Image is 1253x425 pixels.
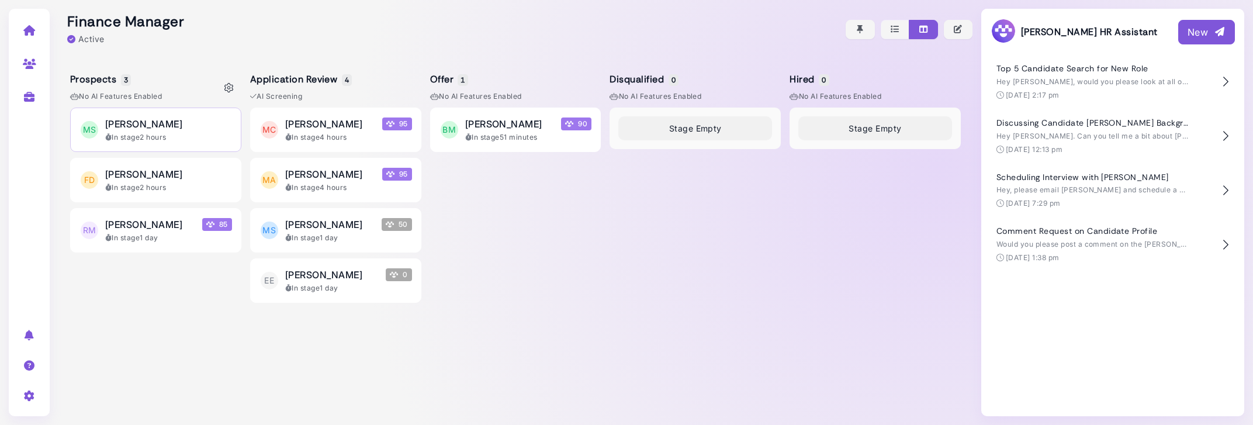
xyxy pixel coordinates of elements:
[250,208,421,253] button: MS [PERSON_NAME] Megan Score 50 In stage1 day
[991,18,1157,46] h3: [PERSON_NAME] HR Assistant
[996,226,1189,236] h4: Comment Request on Candidate Profile
[285,217,362,231] span: [PERSON_NAME]
[430,91,522,102] span: No AI Features enabled
[790,91,881,102] span: No AI Features enabled
[70,91,162,102] span: No AI Features enabled
[261,222,278,239] span: MS
[565,120,573,128] img: Megan Score
[610,91,701,102] span: No AI Features enabled
[669,122,722,134] span: Stage Empty
[996,64,1189,74] h4: Top 5 Candidate Search for New Role
[561,118,591,130] span: 90
[285,233,412,243] div: In stage 1 day
[70,208,241,253] button: RM [PERSON_NAME] Megan Score 85 In stage1 day
[285,117,362,131] span: [PERSON_NAME]
[250,91,302,102] span: AI Screening
[382,218,412,231] span: 50
[1006,91,1060,99] time: [DATE] 2:17 pm
[81,222,98,239] span: RM
[105,217,182,231] span: [PERSON_NAME]
[1006,253,1060,262] time: [DATE] 1:38 pm
[996,172,1189,182] h4: Scheduling Interview with [PERSON_NAME]
[1006,145,1062,154] time: [DATE] 12:13 pm
[105,132,232,143] div: In stage 2 hours
[285,283,412,293] div: In stage 1 day
[206,220,214,229] img: Megan Score
[285,268,362,282] span: [PERSON_NAME]
[70,74,129,85] h5: Prospects
[121,74,131,86] span: 3
[261,171,278,189] span: MA
[342,74,352,86] span: 4
[465,132,592,143] div: In stage 51 minutes
[849,122,901,134] span: Stage Empty
[991,55,1235,109] button: Top 5 Candidate Search for New Role Hey [PERSON_NAME], would you please look at all of our existi...
[202,218,232,231] span: 85
[250,108,421,152] button: MC [PERSON_NAME] Megan Score 95 In stage4 hours
[67,33,105,45] div: Active
[430,108,601,152] button: BM [PERSON_NAME] Megan Score 90 In stage51 minutes
[991,217,1235,272] button: Comment Request on Candidate Profile Would you please post a comment on the [PERSON_NAME] profile...
[465,117,542,131] span: [PERSON_NAME]
[386,120,394,128] img: Megan Score
[386,220,394,229] img: Megan Score
[790,74,827,85] h5: Hired
[105,167,182,181] span: [PERSON_NAME]
[250,74,351,85] h5: Application Review
[1188,25,1226,39] div: New
[105,182,232,193] div: In stage 2 hours
[250,158,421,202] button: MA [PERSON_NAME] Megan Score 95 In stage4 hours
[105,117,182,131] span: [PERSON_NAME]
[991,164,1235,218] button: Scheduling Interview with [PERSON_NAME] Hey, please email [PERSON_NAME] and schedule a 30 min int...
[70,158,241,202] button: FD [PERSON_NAME] In stage2 hours
[991,109,1235,164] button: Discussing Candidate [PERSON_NAME] Background Hey [PERSON_NAME]. Can you tell me a bit about [PER...
[610,74,677,85] h5: Disqualified
[441,121,458,139] span: BM
[81,171,98,189] span: FD
[996,118,1189,128] h4: Discussing Candidate [PERSON_NAME] Background
[261,272,278,289] span: EE
[382,168,412,181] span: 95
[70,108,241,152] button: MS [PERSON_NAME] In stage2 hours
[458,74,468,86] span: 1
[819,74,829,86] span: 0
[105,233,232,243] div: In stage 1 day
[382,118,412,130] span: 95
[285,167,362,181] span: [PERSON_NAME]
[261,121,278,139] span: MC
[81,121,98,139] span: MS
[285,132,412,143] div: In stage 4 hours
[430,74,466,85] h5: Offer
[67,13,184,30] h2: Finance Manager
[1006,199,1061,208] time: [DATE] 7:29 pm
[669,74,679,86] span: 0
[1178,20,1235,44] button: New
[250,258,421,303] button: EE [PERSON_NAME] Megan Score 0 In stage1 day
[390,271,398,279] img: Megan Score
[285,182,412,193] div: In stage 4 hours
[386,170,394,178] img: Megan Score
[386,268,411,281] span: 0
